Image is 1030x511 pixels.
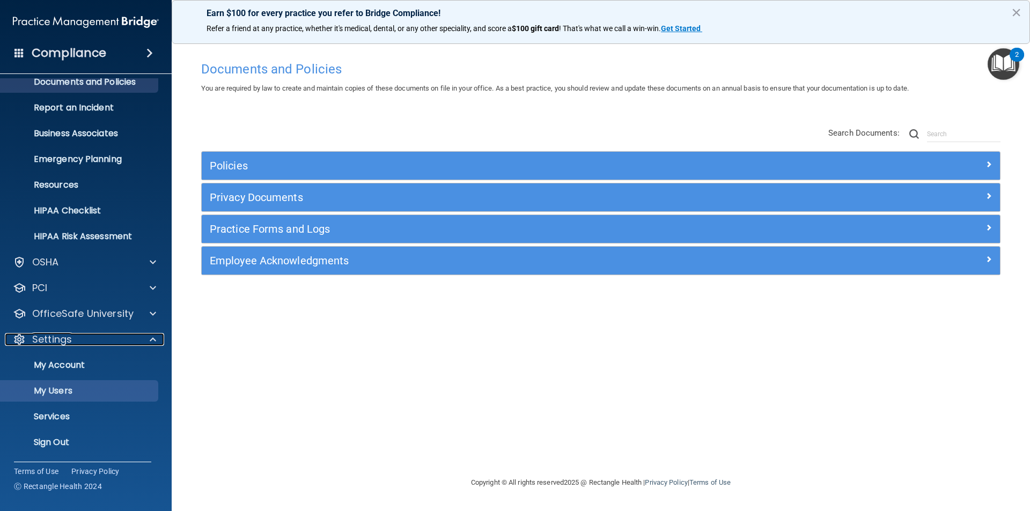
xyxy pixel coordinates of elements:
[201,84,909,92] span: You are required by law to create and maintain copies of these documents on file in your office. ...
[32,256,59,269] p: OSHA
[7,180,153,190] p: Resources
[13,307,156,320] a: OfficeSafe University
[7,360,153,371] p: My Account
[13,333,156,346] a: Settings
[210,160,792,172] h5: Policies
[7,154,153,165] p: Emergency Planning
[32,307,134,320] p: OfficeSafe University
[7,386,153,396] p: My Users
[32,333,72,346] p: Settings
[927,126,1000,142] input: Search
[828,128,900,138] span: Search Documents:
[7,411,153,422] p: Services
[988,48,1019,80] button: Open Resource Center, 2 new notifications
[661,24,701,33] strong: Get Started
[14,466,58,477] a: Terms of Use
[559,24,661,33] span: ! That's what we call a win-win.
[210,157,992,174] a: Policies
[210,189,992,206] a: Privacy Documents
[32,46,106,61] h4: Compliance
[7,205,153,216] p: HIPAA Checklist
[71,466,120,477] a: Privacy Policy
[7,437,153,448] p: Sign Out
[1011,4,1021,21] button: Close
[405,465,797,500] div: Copyright © All rights reserved 2025 @ Rectangle Health | |
[210,191,792,203] h5: Privacy Documents
[1015,55,1019,69] div: 2
[512,24,559,33] strong: $100 gift card
[661,24,702,33] a: Get Started
[645,478,687,486] a: Privacy Policy
[13,11,159,33] img: PMB logo
[207,8,995,18] p: Earn $100 for every practice you refer to Bridge Compliance!
[13,282,156,294] a: PCI
[7,77,153,87] p: Documents and Policies
[13,256,156,269] a: OSHA
[210,220,992,238] a: Practice Forms and Logs
[201,62,1000,76] h4: Documents and Policies
[210,223,792,235] h5: Practice Forms and Logs
[210,252,992,269] a: Employee Acknowledgments
[207,24,512,33] span: Refer a friend at any practice, whether it's medical, dental, or any other speciality, and score a
[909,129,919,139] img: ic-search.3b580494.png
[7,102,153,113] p: Report an Incident
[210,255,792,266] h5: Employee Acknowledgments
[14,481,102,492] span: Ⓒ Rectangle Health 2024
[32,282,47,294] p: PCI
[689,478,731,486] a: Terms of Use
[7,128,153,139] p: Business Associates
[7,231,153,242] p: HIPAA Risk Assessment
